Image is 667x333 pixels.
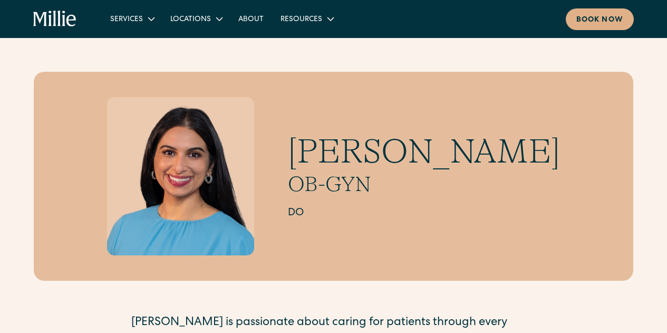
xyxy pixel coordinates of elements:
h2: DO [288,205,560,221]
div: Locations [162,10,230,27]
div: Locations [170,14,211,25]
h1: [PERSON_NAME] [288,131,560,172]
div: Resources [272,10,341,27]
a: home [33,11,76,27]
div: Services [102,10,162,27]
h2: OB-GYN [288,172,560,197]
div: Book now [576,15,623,26]
div: Resources [281,14,322,25]
a: Book now [566,8,634,30]
div: Services [110,14,143,25]
a: About [230,10,272,27]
